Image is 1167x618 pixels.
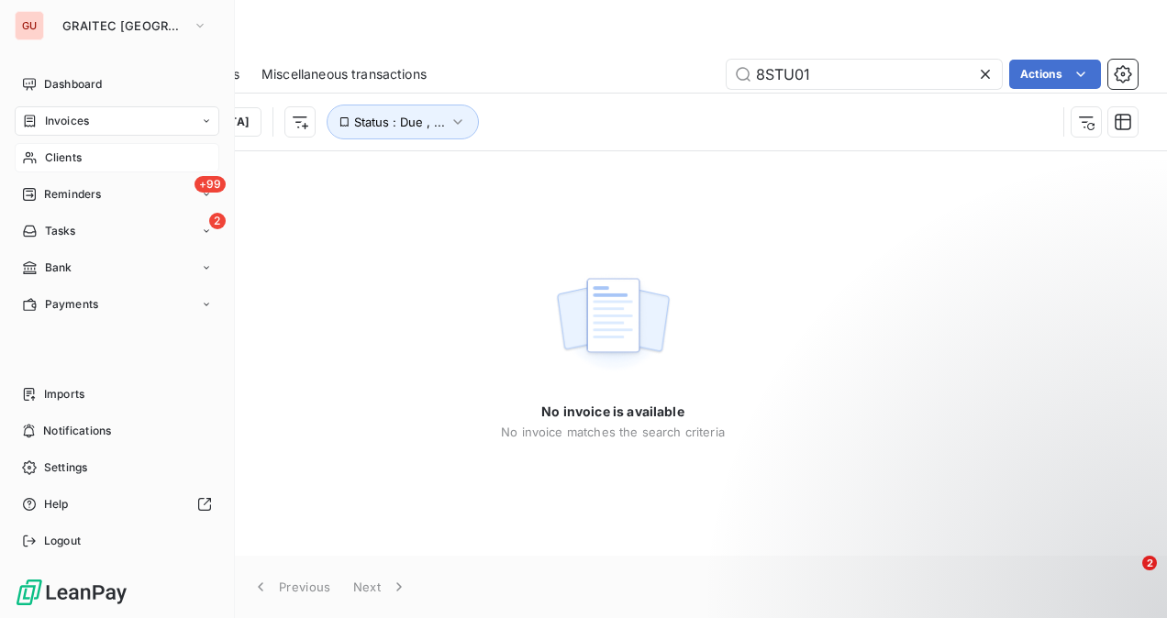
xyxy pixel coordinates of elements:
span: Status : Due , ... [354,115,445,129]
a: Help [15,490,219,519]
span: Clients [45,149,82,166]
button: Actions [1009,60,1101,89]
button: Status : Due , ... [327,105,479,139]
span: GRAITEC [GEOGRAPHIC_DATA] [62,18,185,33]
span: Dashboard [44,76,102,93]
iframe: Intercom notifications message [800,440,1167,568]
span: Notifications [43,423,111,439]
span: No invoice is available [541,403,684,421]
span: Invoices [45,113,89,129]
span: Reminders [44,186,101,203]
input: Search [727,60,1002,89]
span: Payments [45,296,98,313]
img: empty state [554,268,672,381]
span: Bank [45,259,72,276]
div: GU [15,11,44,40]
span: Help [44,496,69,513]
span: Miscellaneous transactions [261,65,427,83]
span: Imports [44,386,84,403]
span: Tasks [45,223,76,239]
button: Previous [240,568,342,606]
span: +99 [194,176,226,193]
iframe: Intercom live chat [1105,556,1149,600]
span: Settings [44,459,87,476]
span: 2 [209,213,226,229]
img: Logo LeanPay [15,578,128,607]
span: 2 [1142,556,1157,570]
span: Logout [44,533,81,549]
button: Next [342,568,419,606]
span: No invoice matches the search criteria [501,425,725,439]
